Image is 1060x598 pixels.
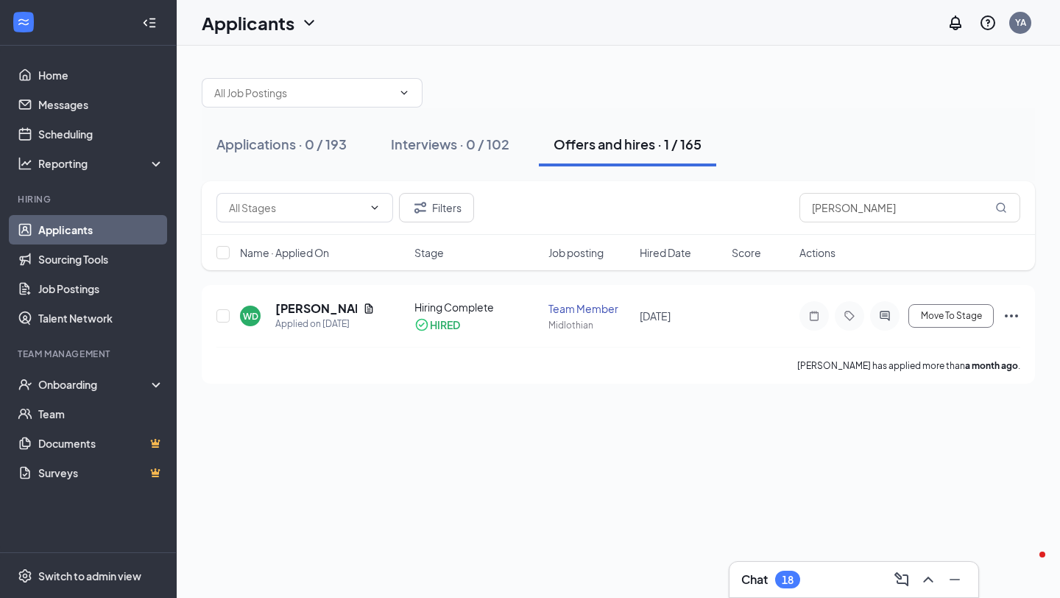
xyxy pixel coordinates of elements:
[38,90,164,119] a: Messages
[369,202,381,214] svg: ChevronDown
[943,568,967,591] button: Minimize
[38,303,164,333] a: Talent Network
[548,301,632,316] div: Team Member
[640,309,671,323] span: [DATE]
[18,569,32,583] svg: Settings
[640,245,691,260] span: Hired Date
[554,135,702,153] div: Offers and hires · 1 / 165
[202,10,294,35] h1: Applicants
[947,14,964,32] svg: Notifications
[38,245,164,274] a: Sourcing Tools
[1010,548,1045,583] iframe: Intercom live chat
[876,310,894,322] svg: ActiveChat
[916,568,940,591] button: ChevronUp
[414,317,429,332] svg: CheckmarkCircle
[38,119,164,149] a: Scheduling
[1015,16,1026,29] div: YA
[548,319,632,331] div: Midlothian
[216,135,347,153] div: Applications · 0 / 193
[732,245,761,260] span: Score
[18,348,161,360] div: Team Management
[275,300,357,317] h5: [PERSON_NAME]
[1003,307,1020,325] svg: Ellipses
[799,245,835,260] span: Actions
[18,377,32,392] svg: UserCheck
[908,304,994,328] button: Move To Stage
[142,15,157,30] svg: Collapse
[38,60,164,90] a: Home
[741,571,768,588] h3: Chat
[38,569,141,583] div: Switch to admin view
[214,85,392,101] input: All Job Postings
[300,14,318,32] svg: ChevronDown
[890,568,914,591] button: ComposeMessage
[38,377,152,392] div: Onboarding
[799,193,1020,222] input: Search in offers and hires
[995,202,1007,214] svg: MagnifyingGlass
[38,156,165,171] div: Reporting
[399,193,474,222] button: Filter Filters
[430,317,460,332] div: HIRED
[38,274,164,303] a: Job Postings
[979,14,997,32] svg: QuestionInfo
[229,200,363,216] input: All Stages
[965,360,1018,371] b: a month ago
[38,215,164,245] a: Applicants
[38,458,164,488] a: SurveysCrown
[414,300,539,314] div: Hiring Complete
[398,87,410,99] svg: ChevronDown
[243,310,258,323] div: WD
[805,310,823,322] svg: Note
[363,303,375,314] svg: Document
[414,245,444,260] span: Stage
[18,156,32,171] svg: Analysis
[391,135,509,153] div: Interviews · 0 / 102
[841,310,858,322] svg: Tag
[240,245,329,260] span: Name · Applied On
[18,193,161,205] div: Hiring
[893,571,911,588] svg: ComposeMessage
[946,571,964,588] svg: Minimize
[38,429,164,458] a: DocumentsCrown
[411,199,429,217] svg: Filter
[16,15,31,29] svg: WorkstreamLogo
[38,399,164,429] a: Team
[275,317,375,331] div: Applied on [DATE]
[921,311,982,321] span: Move To Stage
[782,574,794,586] div: 18
[919,571,937,588] svg: ChevronUp
[548,245,604,260] span: Job posting
[797,359,1020,372] p: [PERSON_NAME] has applied more than .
